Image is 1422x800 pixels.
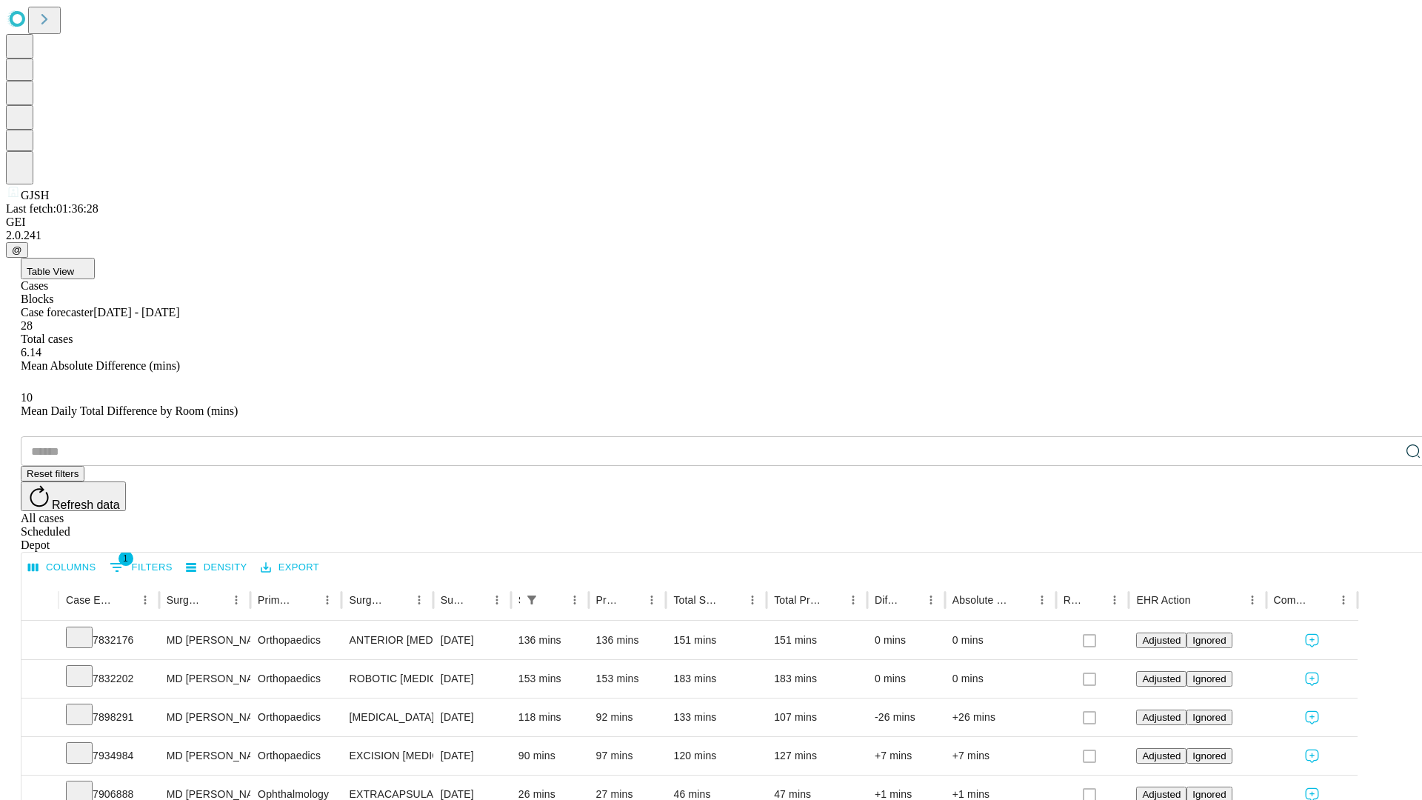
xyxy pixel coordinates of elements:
[182,556,251,579] button: Density
[952,621,1049,659] div: 0 mins
[1192,789,1226,800] span: Ignored
[21,189,49,201] span: GJSH
[66,737,152,775] div: 7934984
[774,660,860,698] div: 183 mins
[466,590,487,610] button: Sort
[1032,590,1052,610] button: Menu
[441,594,464,606] div: Surgery Date
[167,737,243,775] div: MD [PERSON_NAME] [PERSON_NAME]
[66,699,152,736] div: 7898291
[66,594,113,606] div: Case Epic Id
[6,229,1416,242] div: 2.0.241
[875,660,938,698] div: 0 mins
[1104,590,1125,610] button: Menu
[518,660,581,698] div: 153 mins
[1142,635,1181,646] span: Adjusted
[135,590,156,610] button: Menu
[349,621,425,659] div: ANTERIOR [MEDICAL_DATA] TOTAL HIP
[822,590,843,610] button: Sort
[296,590,317,610] button: Sort
[1312,590,1333,610] button: Sort
[774,621,860,659] div: 151 mins
[226,590,247,610] button: Menu
[518,594,520,606] div: Scheduled In Room Duration
[1136,748,1186,764] button: Adjusted
[1142,750,1181,761] span: Adjusted
[6,242,28,258] button: @
[66,621,152,659] div: 7832176
[1064,594,1083,606] div: Resolved in EHR
[1142,673,1181,684] span: Adjusted
[774,594,821,606] div: Total Predicted Duration
[1186,671,1232,687] button: Ignored
[1242,590,1263,610] button: Menu
[673,660,759,698] div: 183 mins
[1084,590,1104,610] button: Sort
[875,594,898,606] div: Difference
[317,590,338,610] button: Menu
[6,216,1416,229] div: GEI
[29,628,51,654] button: Expand
[441,660,504,698] div: [DATE]
[258,621,334,659] div: Orthopaedics
[596,594,620,606] div: Predicted In Room Duration
[596,660,659,698] div: 153 mins
[66,660,152,698] div: 7832202
[114,590,135,610] button: Sort
[641,590,662,610] button: Menu
[518,621,581,659] div: 136 mins
[106,556,176,579] button: Show filters
[843,590,864,610] button: Menu
[12,244,22,256] span: @
[673,737,759,775] div: 120 mins
[29,744,51,770] button: Expand
[774,737,860,775] div: 127 mins
[349,699,425,736] div: [MEDICAL_DATA] MEDIAL AND LATERAL MENISCECTOMY
[349,660,425,698] div: ROBOTIC [MEDICAL_DATA] KNEE TOTAL
[258,737,334,775] div: Orthopaedics
[93,306,179,319] span: [DATE] - [DATE]
[1011,590,1032,610] button: Sort
[167,660,243,698] div: MD [PERSON_NAME] [PERSON_NAME] Md
[21,319,33,332] span: 28
[1192,712,1226,723] span: Ignored
[118,551,133,566] span: 1
[258,660,334,698] div: Orthopaedics
[441,621,504,659] div: [DATE]
[673,621,759,659] div: 151 mins
[774,699,860,736] div: 107 mins
[900,590,921,610] button: Sort
[721,590,742,610] button: Sort
[596,737,659,775] div: 97 mins
[258,594,295,606] div: Primary Service
[21,359,180,372] span: Mean Absolute Difference (mins)
[29,705,51,731] button: Expand
[952,737,1049,775] div: +7 mins
[21,391,33,404] span: 10
[21,404,238,417] span: Mean Daily Total Difference by Room (mins)
[24,556,100,579] button: Select columns
[441,699,504,736] div: [DATE]
[409,590,430,610] button: Menu
[205,590,226,610] button: Sort
[952,699,1049,736] div: +26 mins
[921,590,941,610] button: Menu
[521,590,542,610] button: Show filters
[564,590,585,610] button: Menu
[1192,750,1226,761] span: Ignored
[257,556,323,579] button: Export
[167,621,243,659] div: MD [PERSON_NAME] [PERSON_NAME] Md
[6,202,99,215] span: Last fetch: 01:36:28
[521,590,542,610] div: 1 active filter
[952,594,1009,606] div: Absolute Difference
[1142,789,1181,800] span: Adjusted
[21,306,93,319] span: Case forecaster
[21,333,73,345] span: Total cases
[1142,712,1181,723] span: Adjusted
[487,590,507,610] button: Menu
[1192,635,1226,646] span: Ignored
[1274,594,1311,606] div: Comments
[1186,748,1232,764] button: Ignored
[21,481,126,511] button: Refresh data
[952,660,1049,698] div: 0 mins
